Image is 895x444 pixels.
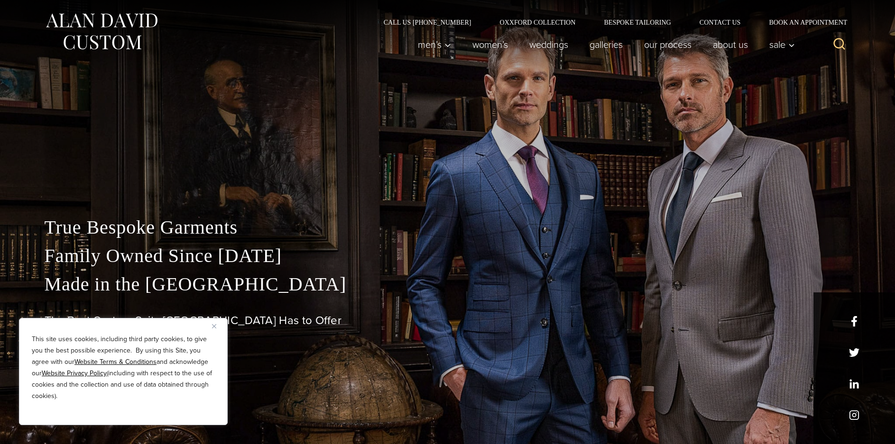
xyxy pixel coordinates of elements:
[590,19,685,26] a: Bespoke Tailoring
[418,40,451,49] span: Men’s
[633,35,702,54] a: Our Process
[42,368,107,378] a: Website Privacy Policy
[32,334,215,402] p: This site uses cookies, including third party cookies, to give you the best possible experience. ...
[407,35,800,54] nav: Primary Navigation
[369,19,486,26] a: Call Us [PHONE_NUMBER]
[461,35,518,54] a: Women’s
[369,19,851,26] nav: Secondary Navigation
[579,35,633,54] a: Galleries
[212,320,223,332] button: Close
[702,35,758,54] a: About Us
[74,357,157,367] a: Website Terms & Conditions
[45,213,851,299] p: True Bespoke Garments Family Owned Since [DATE] Made in the [GEOGRAPHIC_DATA]
[769,40,795,49] span: Sale
[828,33,851,56] button: View Search Form
[212,324,216,328] img: Close
[45,314,851,327] h1: The Best Custom Suits [GEOGRAPHIC_DATA] Has to Offer
[518,35,579,54] a: weddings
[685,19,755,26] a: Contact Us
[45,10,158,53] img: Alan David Custom
[485,19,590,26] a: Oxxford Collection
[755,19,850,26] a: Book an Appointment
